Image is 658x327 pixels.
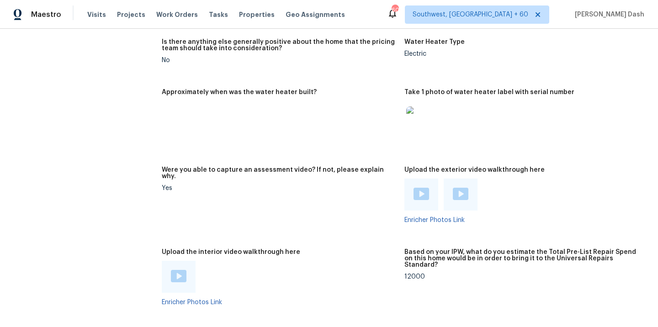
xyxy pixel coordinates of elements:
[239,10,275,19] span: Properties
[31,10,61,19] span: Maestro
[162,299,222,306] a: Enricher Photos Link
[162,89,317,95] h5: Approximately when was the water heater built?
[162,249,300,255] h5: Upload the interior video walkthrough here
[171,270,186,282] img: Play Video
[404,249,640,268] h5: Based on your IPW, what do you estimate the Total Pre-List Repair Spend on this home would be in ...
[571,10,644,19] span: [PERSON_NAME] Dash
[404,89,574,95] h5: Take 1 photo of water heater label with serial number
[404,217,465,223] a: Enricher Photos Link
[209,11,228,18] span: Tasks
[404,274,640,280] div: 12000
[453,188,468,200] img: Play Video
[162,39,397,52] h5: Is there anything else generally positive about the home that the pricing team should take into c...
[404,51,640,57] div: Electric
[162,167,397,179] h5: Were you able to capture an assessment video? If not, please explain why.
[87,10,106,19] span: Visits
[286,10,345,19] span: Geo Assignments
[392,5,398,15] div: 608
[117,10,145,19] span: Projects
[413,10,528,19] span: Southwest, [GEOGRAPHIC_DATA] + 60
[162,185,397,191] div: Yes
[414,188,429,200] img: Play Video
[453,188,468,201] a: Play Video
[404,39,465,45] h5: Water Heater Type
[404,167,545,173] h5: Upload the exterior video walkthrough here
[162,57,397,63] div: No
[156,10,198,19] span: Work Orders
[414,188,429,201] a: Play Video
[171,270,186,284] a: Play Video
